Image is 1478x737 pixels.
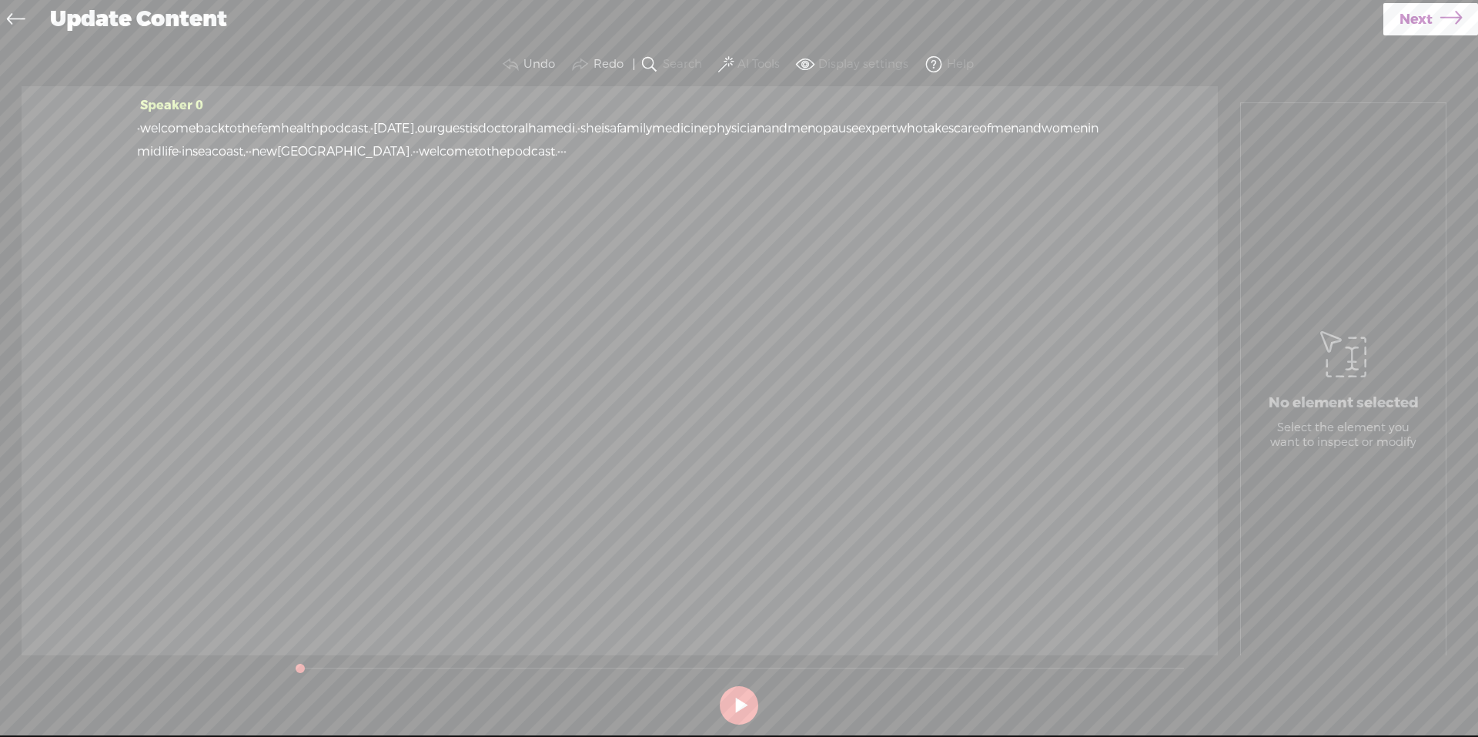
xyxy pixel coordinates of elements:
[563,140,567,163] span: ·
[478,117,518,140] span: doctor
[637,49,709,80] button: Search
[370,117,373,140] span: ·
[137,97,203,113] span: Speaker 0
[557,140,560,163] span: ·
[921,49,981,80] button: Help
[708,117,764,140] span: physician
[413,140,416,163] span: ·
[470,117,478,140] span: is
[715,49,787,80] button: AI Tools
[137,140,179,163] span: midlife
[237,117,257,140] span: the
[1018,117,1042,140] span: and
[518,117,528,140] span: al
[474,140,487,163] span: to
[528,117,577,140] span: hamedi.
[416,140,419,163] span: ·
[617,117,652,140] span: family
[487,140,507,163] span: the
[196,117,225,140] span: back
[277,140,413,163] span: [GEOGRAPHIC_DATA].
[787,117,858,140] span: menopause
[818,57,908,72] label: Display settings
[568,49,630,80] button: Redo
[896,117,923,140] span: who
[594,57,624,72] label: Redo
[991,117,1018,140] span: men
[858,117,896,140] span: expert
[652,117,708,140] span: medicine
[257,117,281,140] span: fem
[246,140,249,163] span: ·
[954,117,979,140] span: care
[137,117,140,140] span: ·
[1269,394,1419,412] p: No element selected
[419,140,474,163] span: welcome
[601,117,610,140] span: is
[225,117,237,140] span: to
[560,140,563,163] span: ·
[793,49,915,80] button: Display settings
[1265,420,1422,451] div: Select the element you want to inspect or modify
[1042,117,1088,140] span: women
[663,57,702,72] label: Search
[580,117,601,140] span: she
[947,57,974,72] label: Help
[437,117,470,140] span: guest
[373,117,417,140] span: [DATE],
[523,57,555,72] label: Undo
[577,117,580,140] span: ·
[498,49,562,80] button: Undo
[507,140,557,163] span: podcast.
[281,117,319,140] span: health
[182,140,192,163] span: in
[737,57,780,72] label: AI Tools
[610,117,617,140] span: a
[249,140,252,163] span: ·
[417,117,437,140] span: our
[979,117,991,140] span: of
[1088,117,1098,140] span: in
[923,117,954,140] span: takes
[252,140,277,163] span: new
[764,117,787,140] span: and
[140,117,196,140] span: welcome
[319,117,370,140] span: podcast.
[192,140,246,163] span: seacoast,
[179,140,182,163] span: ·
